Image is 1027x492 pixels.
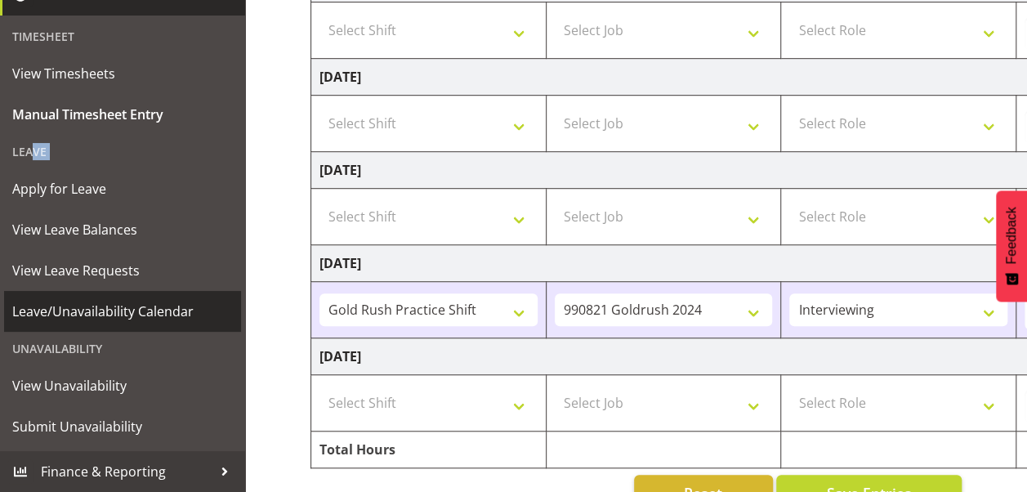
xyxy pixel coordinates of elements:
span: View Leave Requests [12,258,233,283]
a: View Leave Requests [4,250,241,291]
span: Finance & Reporting [41,459,212,484]
span: Submit Unavailability [12,414,233,439]
a: Submit Unavailability [4,406,241,447]
span: View Unavailability [12,373,233,398]
span: View Timesheets [12,61,233,86]
span: View Leave Balances [12,217,233,242]
span: Apply for Leave [12,177,233,201]
span: Leave/Unavailability Calendar [12,299,233,324]
div: Leave [4,135,241,168]
div: Unavailability [4,332,241,365]
a: Apply for Leave [4,168,241,209]
a: View Unavailability [4,365,241,406]
div: Timesheet [4,20,241,53]
a: View Timesheets [4,53,241,94]
button: Feedback - Show survey [996,190,1027,302]
a: View Leave Balances [4,209,241,250]
a: Leave/Unavailability Calendar [4,291,241,332]
td: Total Hours [311,432,547,468]
span: Manual Timesheet Entry [12,102,233,127]
span: Feedback [1004,207,1019,264]
a: Manual Timesheet Entry [4,94,241,135]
